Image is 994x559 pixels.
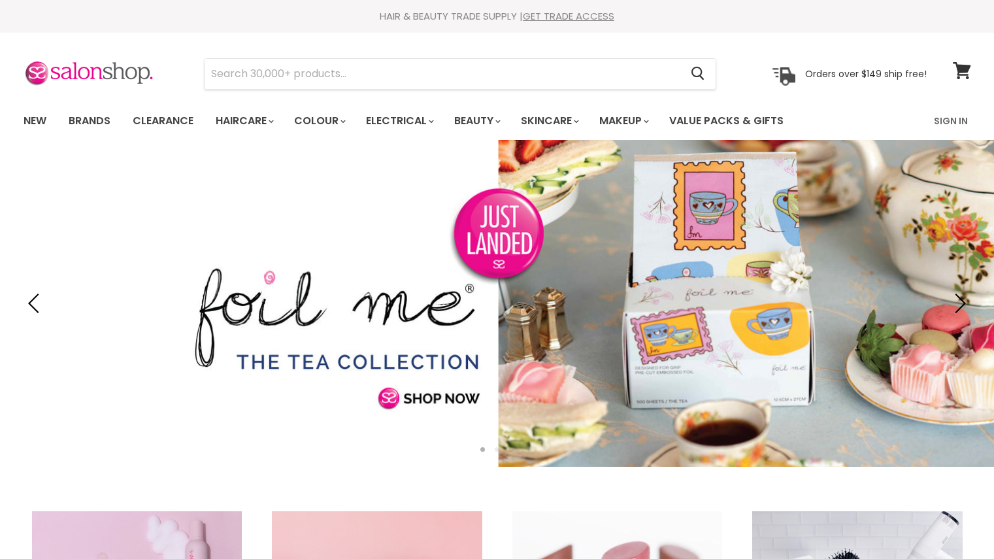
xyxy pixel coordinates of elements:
[805,67,927,79] p: Orders over $149 ship free!
[681,59,716,89] button: Search
[59,107,120,135] a: Brands
[7,102,987,140] nav: Main
[205,59,681,89] input: Search
[206,107,282,135] a: Haircare
[480,447,485,452] li: Page dot 1
[511,107,587,135] a: Skincare
[204,58,716,90] form: Product
[123,107,203,135] a: Clearance
[284,107,354,135] a: Colour
[589,107,657,135] a: Makeup
[444,107,508,135] a: Beauty
[523,9,614,23] a: GET TRADE ACCESS
[495,447,499,452] li: Page dot 2
[926,107,976,135] a: Sign In
[509,447,514,452] li: Page dot 3
[14,102,860,140] ul: Main menu
[659,107,793,135] a: Value Packs & Gifts
[23,290,49,316] button: Previous
[7,10,987,23] div: HAIR & BEAUTY TRADE SUPPLY |
[14,107,56,135] a: New
[945,290,971,316] button: Next
[356,107,442,135] a: Electrical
